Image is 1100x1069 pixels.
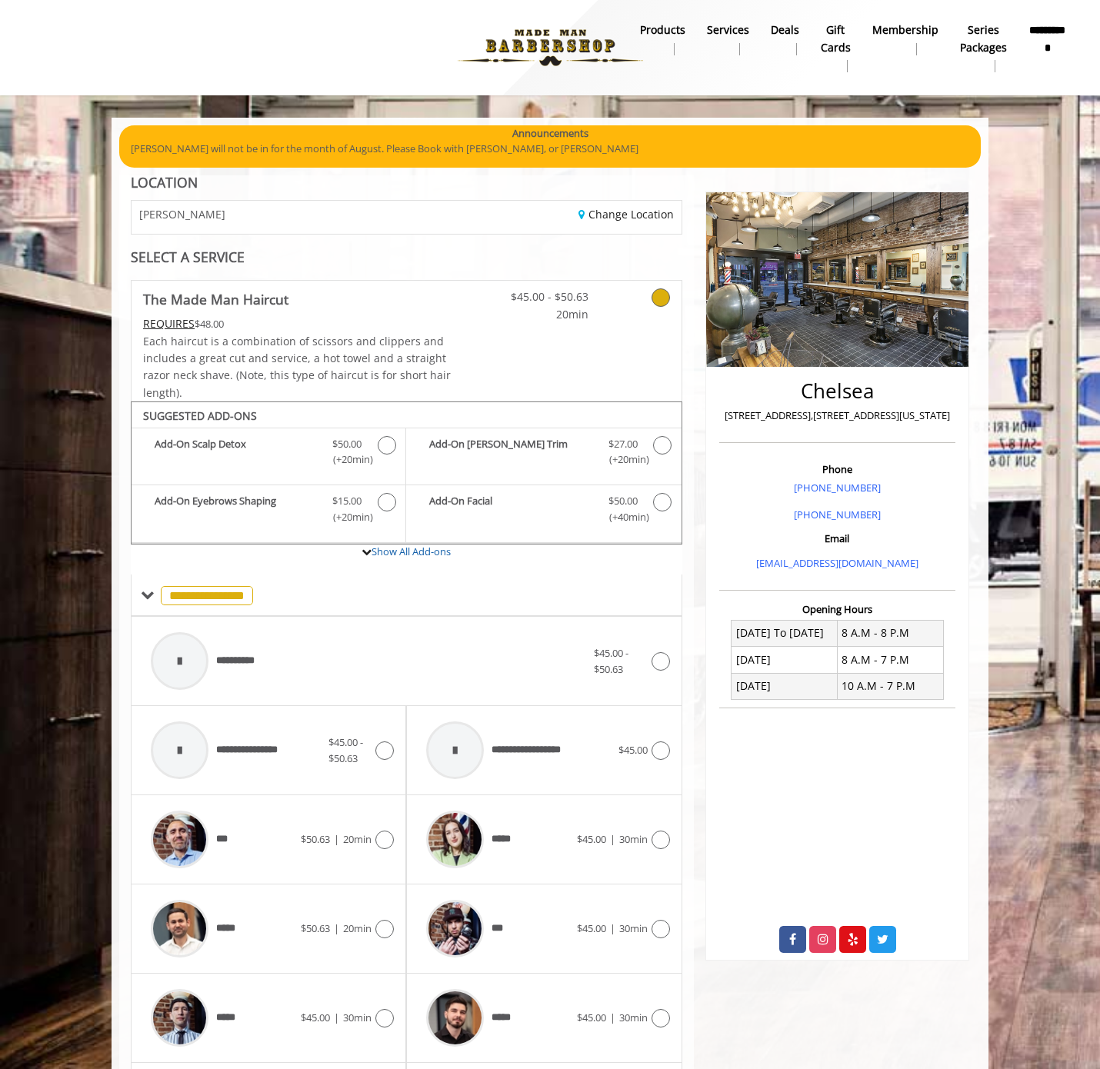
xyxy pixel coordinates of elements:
span: | [334,832,339,846]
h2: Chelsea [723,380,952,402]
span: (+40min ) [600,509,645,525]
td: 8 A.M - 8 P.M [837,620,943,646]
span: $45.00 [577,921,606,935]
a: Change Location [578,207,674,221]
h3: Phone [723,464,952,475]
b: Membership [872,22,938,38]
span: $50.00 [332,436,362,452]
label: Add-On Facial [414,493,673,529]
span: 30min [343,1011,372,1024]
span: $45.00 [301,1011,330,1024]
span: (+20min ) [600,451,645,468]
span: Each haircut is a combination of scissors and clippers and includes a great cut and service, a ho... [143,334,451,400]
b: SUGGESTED ADD-ONS [143,408,257,423]
span: $45.00 [577,1011,606,1024]
td: 10 A.M - 7 P.M [837,673,943,699]
b: Add-On [PERSON_NAME] Trim [429,436,592,468]
span: $45.00 - $50.63 [328,735,363,765]
td: [DATE] To [DATE] [732,620,838,646]
p: [PERSON_NAME] will not be in for the month of August. Please Book with [PERSON_NAME], or [PERSON_... [131,141,969,157]
h3: Opening Hours [719,604,955,614]
a: ServicesServices [696,19,760,59]
span: | [610,921,615,935]
div: The Made Man Haircut Add-onS [131,401,682,544]
span: This service needs some Advance to be paid before we block your appointment [143,316,195,331]
td: [DATE] [732,647,838,673]
span: (+20min ) [325,509,370,525]
b: gift cards [821,22,851,56]
span: 30min [619,921,648,935]
span: $27.00 [608,436,638,452]
label: Add-On Scalp Detox [139,436,398,472]
a: Gift cardsgift cards [810,19,862,76]
b: Add-On Facial [429,493,592,525]
span: $15.00 [332,493,362,509]
span: | [334,921,339,935]
b: Series packages [960,22,1007,56]
a: [PHONE_NUMBER] [794,508,881,521]
td: [DATE] [732,673,838,699]
span: $45.00 - $50.63 [498,288,588,305]
span: $50.63 [301,832,330,846]
span: (+20min ) [325,451,370,468]
a: DealsDeals [760,19,810,59]
b: LOCATION [131,173,198,191]
span: | [610,1011,615,1024]
span: 30min [619,1011,648,1024]
b: Deals [771,22,799,38]
a: Show All Add-ons [372,544,451,558]
a: MembershipMembership [862,19,949,59]
span: 20min [343,921,372,935]
h3: Email [723,533,952,544]
p: [STREET_ADDRESS],[STREET_ADDRESS][US_STATE] [723,408,952,424]
span: $45.00 - $50.63 [594,646,628,676]
label: Add-On Beard Trim [414,436,673,472]
span: $50.00 [608,493,638,509]
label: Add-On Eyebrows Shaping [139,493,398,529]
span: | [334,1011,339,1024]
b: products [640,22,685,38]
div: $48.00 [143,315,452,332]
a: [EMAIL_ADDRESS][DOMAIN_NAME] [756,556,918,570]
span: [PERSON_NAME] [139,208,225,220]
span: $45.00 [618,743,648,757]
b: Add-On Eyebrows Shaping [155,493,317,525]
span: 20min [343,832,372,846]
td: 8 A.M - 7 P.M [837,647,943,673]
img: Made Man Barbershop logo [445,5,656,90]
span: $50.63 [301,921,330,935]
a: [PHONE_NUMBER] [794,481,881,495]
a: Series packagesSeries packages [949,19,1018,76]
b: Add-On Scalp Detox [155,436,317,468]
span: $45.00 [577,832,606,846]
b: Services [707,22,749,38]
a: Productsproducts [629,19,696,59]
span: 30min [619,832,648,846]
span: | [610,832,615,846]
div: SELECT A SERVICE [131,250,682,265]
b: The Made Man Haircut [143,288,288,310]
span: 20min [498,306,588,323]
b: Announcements [512,125,588,142]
